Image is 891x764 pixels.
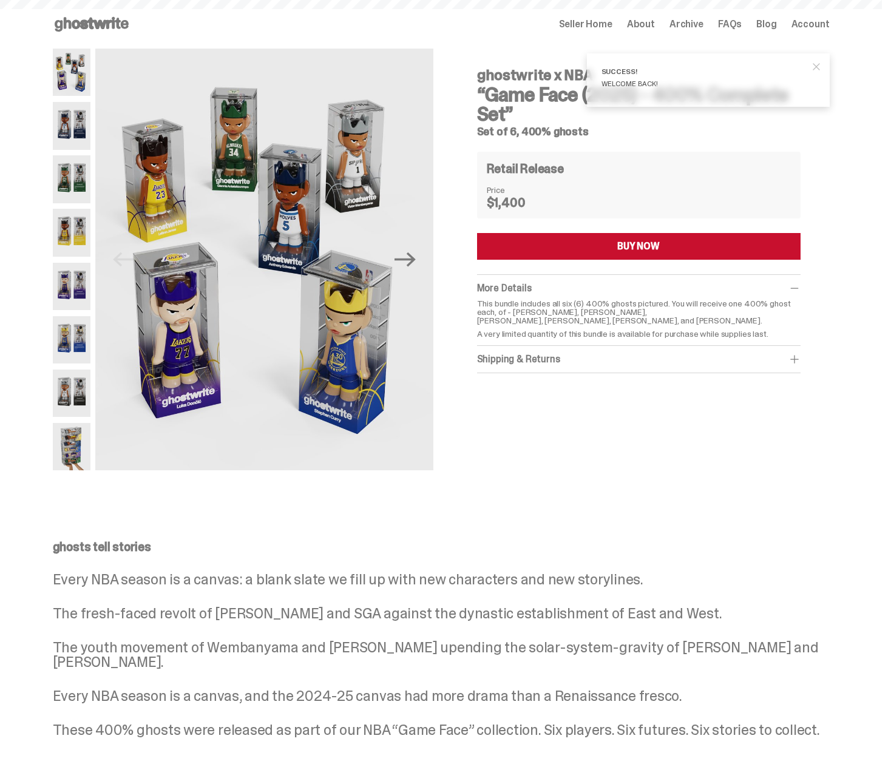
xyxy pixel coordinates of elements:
p: ghosts tell stories [53,541,830,553]
dt: Price [487,186,547,194]
button: BUY NOW [477,233,801,260]
button: close [805,56,827,78]
div: Success! [601,68,805,75]
div: Shipping & Returns [477,353,801,365]
div: BUY NOW [617,242,660,251]
h5: Set of 6, 400% ghosts [477,126,801,137]
img: NBA-400-HG-Scale.png [53,423,91,470]
img: NBA-400-HG-Wemby.png [53,370,91,417]
p: A very limited quantity of this bundle is available for purchase while supplies last. [477,330,801,338]
span: More Details [477,282,532,294]
div: Welcome back! [601,80,805,87]
p: Every NBA season is a canvas: a blank slate we fill up with new characters and new storylines. [53,572,830,587]
p: Every NBA season is a canvas, and the 2024-25 canvas had more drama than a Renaissance fresco. [53,689,830,703]
p: These 400% ghosts were released as part of our NBA “Game Face” collection. Six players. Six futur... [53,723,830,737]
dd: $1,400 [487,197,547,209]
p: This bundle includes all six (6) 400% ghosts pictured. You will receive one 400% ghost each, of -... [477,299,801,325]
img: NBA-400-HG-Steph.png [53,316,91,363]
a: Archive [669,19,703,29]
p: The fresh-faced revolt of [PERSON_NAME] and SGA against the dynastic establishment of East and West. [53,606,830,621]
button: Next [392,246,419,273]
a: FAQs [718,19,742,29]
p: The youth movement of Wembanyama and [PERSON_NAME] upending the solar-system-gravity of [PERSON_N... [53,640,830,669]
h4: Retail Release [487,163,564,175]
img: NBA-400-HG-Main.png [95,49,433,470]
h3: “Game Face (2025) - 400% Complete Set” [477,85,801,124]
img: NBA-400-HG%20Bron.png [53,209,91,256]
img: NBA-400-HG-Ant.png [53,102,91,149]
img: NBA-400-HG-Luka.png [53,263,91,310]
a: Blog [756,19,776,29]
img: NBA-400-HG-Giannis.png [53,155,91,203]
img: NBA-400-HG-Main.png [53,49,91,96]
a: Account [791,19,830,29]
a: Seller Home [559,19,612,29]
h4: ghostwrite x NBA [477,68,801,83]
a: About [627,19,655,29]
